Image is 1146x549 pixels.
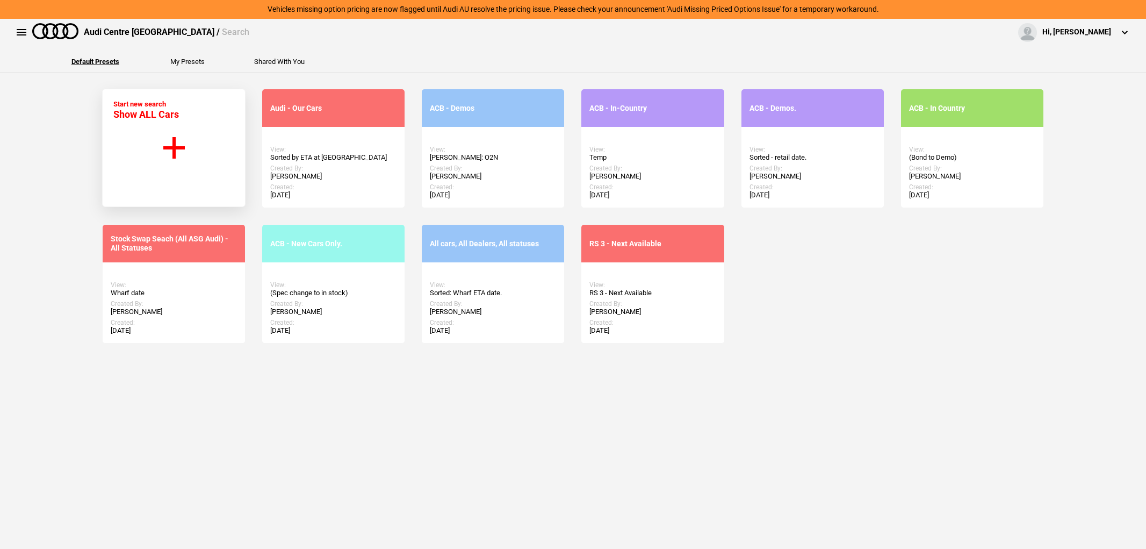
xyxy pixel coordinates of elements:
[749,183,876,191] div: Created:
[749,153,876,162] div: Sorted - retail date.
[749,165,876,172] div: Created By:
[909,146,1035,153] div: View:
[589,183,716,191] div: Created:
[749,104,876,113] div: ACB - Demos.
[749,172,876,181] div: [PERSON_NAME]
[589,300,716,308] div: Created By:
[909,165,1035,172] div: Created By:
[909,153,1035,162] div: (Bond to Demo)
[430,308,556,316] div: [PERSON_NAME]
[430,104,556,113] div: ACB - Demos
[430,165,556,172] div: Created By:
[430,300,556,308] div: Created By:
[1042,27,1111,38] div: Hi, [PERSON_NAME]
[270,165,397,172] div: Created By:
[430,289,556,297] div: Sorted: Wharf ETA date.
[589,289,716,297] div: RS 3 - Next Available
[909,191,1035,199] div: [DATE]
[430,146,556,153] div: View:
[270,281,397,289] div: View:
[270,191,397,199] div: [DATE]
[222,27,249,37] span: Search
[589,172,716,181] div: [PERSON_NAME]
[589,165,716,172] div: Created By:
[589,146,716,153] div: View:
[111,289,237,297] div: Wharf date
[270,183,397,191] div: Created:
[430,326,556,335] div: [DATE]
[589,153,716,162] div: Temp
[113,109,179,120] span: Show ALL Cars
[270,104,397,113] div: Audi - Our Cars
[270,289,397,297] div: (Spec change to in stock)
[909,104,1035,113] div: ACB - In Country
[113,100,179,120] div: Start new search
[111,319,237,326] div: Created:
[270,146,397,153] div: View:
[909,183,1035,191] div: Created:
[430,281,556,289] div: View:
[111,300,237,308] div: Created By:
[430,191,556,199] div: [DATE]
[71,58,119,65] button: Default Presets
[430,319,556,326] div: Created:
[270,308,397,316] div: [PERSON_NAME]
[749,146,876,153] div: View:
[589,326,716,335] div: [DATE]
[589,104,716,113] div: ACB - In-Country
[270,172,397,181] div: [PERSON_NAME]
[430,239,556,248] div: All cars, All Dealers, All statuses
[32,23,78,39] img: audi.png
[589,239,716,248] div: RS 3 - Next Available
[589,319,716,326] div: Created:
[84,26,249,38] div: Audi Centre [GEOGRAPHIC_DATA] /
[111,281,237,289] div: View:
[270,300,397,308] div: Created By:
[430,172,556,181] div: [PERSON_NAME]
[111,326,237,335] div: [DATE]
[430,183,556,191] div: Created:
[111,234,237,253] div: Stock Swap Seach (All ASG Audi) - All Statuses
[254,58,305,65] button: Shared With You
[270,326,397,335] div: [DATE]
[430,153,556,162] div: [PERSON_NAME]: O2N
[170,58,205,65] button: My Presets
[909,172,1035,181] div: [PERSON_NAME]
[589,308,716,316] div: [PERSON_NAME]
[270,239,397,248] div: ACB - New Cars Only.
[102,89,246,207] button: Start new search Show ALL Cars
[749,191,876,199] div: [DATE]
[589,191,716,199] div: [DATE]
[270,319,397,326] div: Created:
[270,153,397,162] div: Sorted by ETA at [GEOGRAPHIC_DATA]
[111,308,237,316] div: [PERSON_NAME]
[589,281,716,289] div: View:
